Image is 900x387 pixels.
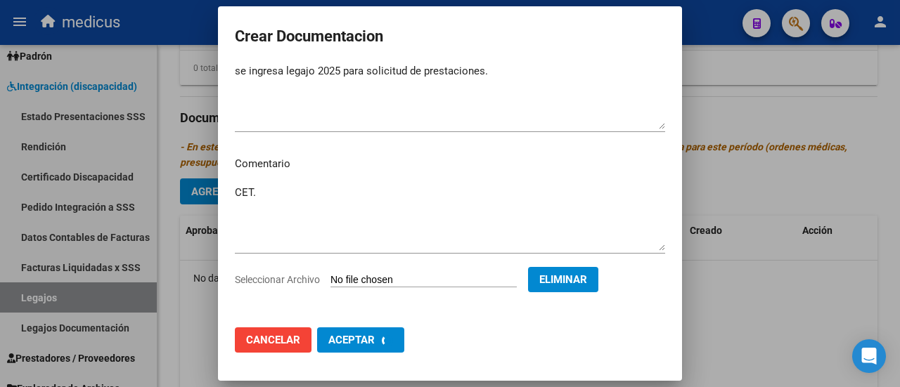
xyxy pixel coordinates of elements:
[246,334,300,346] span: Cancelar
[235,156,665,172] p: Comentario
[235,327,311,353] button: Cancelar
[235,274,320,285] span: Seleccionar Archivo
[235,23,665,50] h2: Crear Documentacion
[852,339,886,373] div: Open Intercom Messenger
[528,267,598,292] button: Eliminar
[328,334,375,346] span: Aceptar
[317,327,404,353] button: Aceptar
[539,273,587,286] span: Eliminar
